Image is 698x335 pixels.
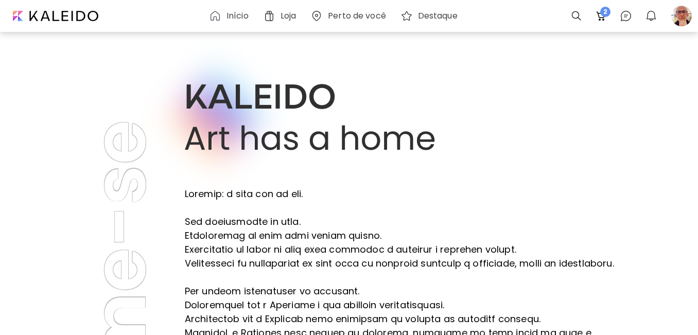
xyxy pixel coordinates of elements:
[418,12,458,20] h6: Destaque
[642,7,660,25] button: bellIcon
[645,10,657,22] img: bellIcon
[620,10,632,22] img: chatIcon
[281,12,296,20] h6: Loja
[328,12,386,20] h6: Perto de você
[595,10,607,22] img: cart
[600,7,610,17] span: 2
[209,10,253,22] a: Início
[310,10,390,22] a: Perto de você
[263,10,300,22] a: Loja
[226,12,249,20] h6: Início
[400,10,462,22] a: Destaque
